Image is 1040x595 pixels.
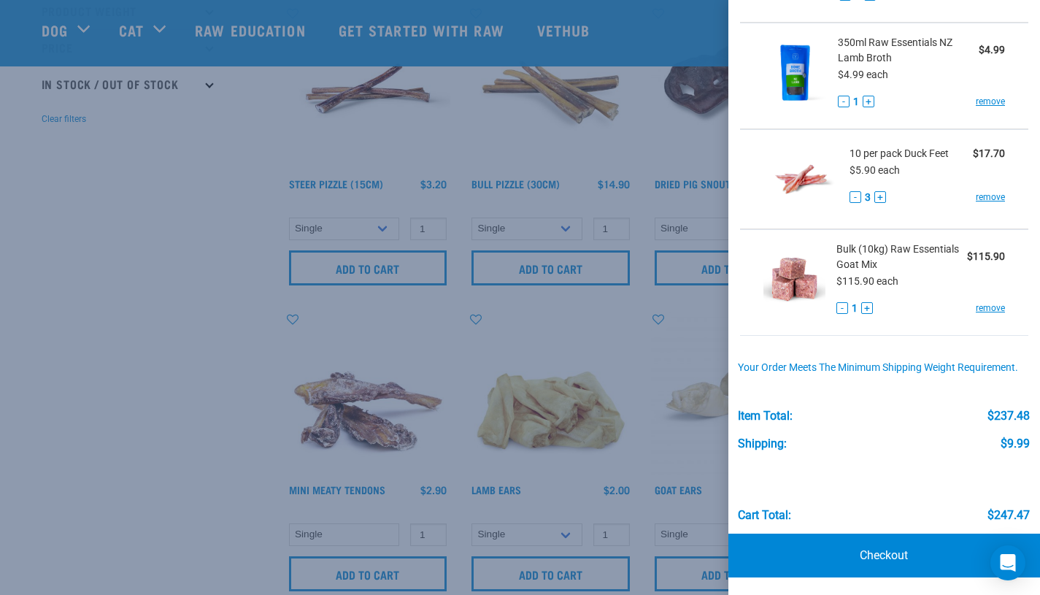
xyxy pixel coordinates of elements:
[738,509,791,522] div: Cart total:
[838,96,850,107] button: -
[863,96,874,107] button: +
[853,94,859,110] span: 1
[861,302,873,314] button: +
[838,35,979,66] span: 350ml Raw Essentials NZ Lamb Broth
[852,301,858,316] span: 1
[838,69,888,80] span: $4.99 each
[763,142,839,217] img: Duck Feet
[738,410,793,423] div: Item Total:
[979,44,1005,55] strong: $4.99
[836,242,967,272] span: Bulk (10kg) Raw Essentials Goat Mix
[987,410,1030,423] div: $237.48
[976,191,1005,204] a: remove
[874,191,886,203] button: +
[987,509,1030,522] div: $247.47
[738,437,787,450] div: Shipping:
[763,242,825,317] img: Raw Essentials Goat Mix
[1001,437,1030,450] div: $9.99
[865,190,871,205] span: 3
[738,362,1030,374] div: Your order meets the minimum shipping weight requirement.
[967,250,1005,262] strong: $115.90
[976,302,1005,315] a: remove
[836,275,898,287] span: $115.90 each
[850,164,900,176] span: $5.90 each
[850,146,949,161] span: 10 per pack Duck Feet
[973,147,1005,159] strong: $17.70
[763,35,827,110] img: Raw Essentials NZ Lamb Broth
[850,191,861,203] button: -
[836,302,848,314] button: -
[990,545,1025,580] div: Open Intercom Messenger
[976,95,1005,108] a: remove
